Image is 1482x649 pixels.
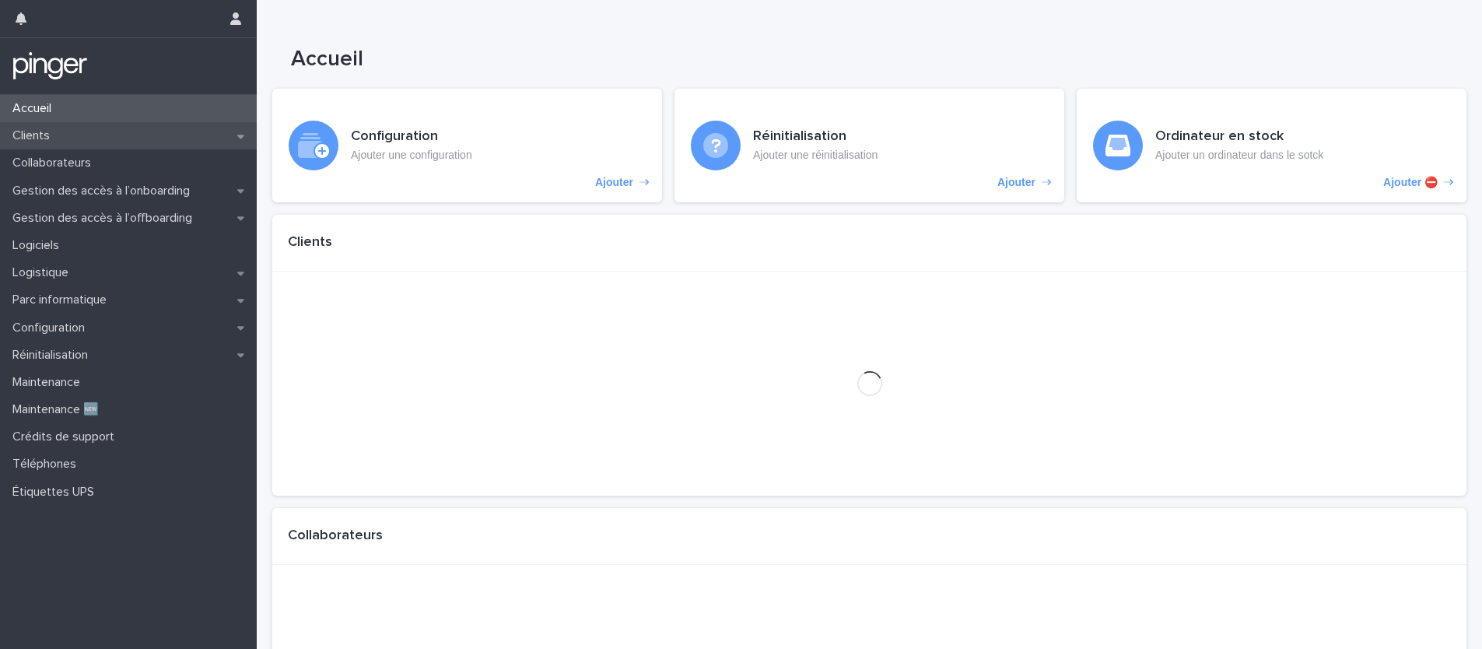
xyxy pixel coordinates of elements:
p: Gestion des accès à l’onboarding [6,184,202,198]
p: Étiquettes UPS [6,485,107,500]
p: Logiciels [6,238,72,253]
p: Logistique [6,265,81,280]
a: Ajouter ⛔️ [1077,89,1466,202]
p: Gestion des accès à l’offboarding [6,211,205,226]
p: Crédits de support [6,430,127,444]
a: Ajouter [674,89,1064,202]
p: Parc informatique [6,293,119,307]
p: Ajouter [997,176,1035,189]
p: Collaborateurs [6,156,103,170]
p: Configuration [6,321,97,335]
p: Accueil [6,101,64,116]
h3: Réinitialisation [753,128,878,146]
h3: Ordinateur en stock [1155,128,1323,146]
p: Maintenance 🆕 [6,402,111,417]
p: Clients [6,128,62,143]
p: Ajouter une configuration [351,149,472,162]
h1: Collaborateurs [288,528,383,545]
p: Ajouter [595,176,633,189]
p: Maintenance [6,375,93,390]
img: mTgBEunGTSyRkCgitkcU [12,51,88,82]
p: Réinitialisation [6,348,100,363]
a: Ajouter [272,89,662,202]
p: Téléphones [6,457,89,472]
p: Ajouter une réinitialisation [753,149,878,162]
h1: Accueil [291,47,1049,73]
h3: Configuration [351,128,472,146]
h1: Clients [288,234,332,251]
p: Ajouter ⛔️ [1383,176,1438,189]
p: Ajouter un ordinateur dans le sotck [1155,149,1323,162]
